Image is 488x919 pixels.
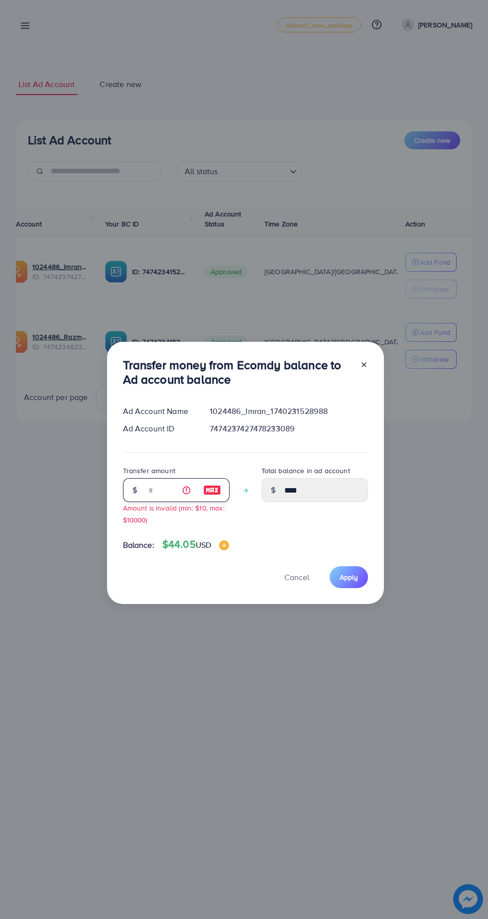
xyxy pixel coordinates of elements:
small: Amount is invalid (min: $10, max: $10000) [123,503,225,524]
img: image [203,484,221,496]
label: Total balance in ad account [261,466,350,476]
button: Cancel [272,566,322,588]
button: Apply [330,566,368,588]
div: 7474237427478233089 [202,423,375,434]
div: Ad Account ID [115,423,202,434]
span: USD [196,539,211,550]
span: Apply [340,572,358,582]
span: Cancel [284,572,309,583]
span: Balance: [123,539,154,551]
label: Transfer amount [123,466,175,476]
h3: Transfer money from Ecomdy balance to Ad account balance [123,358,352,387]
img: image [219,540,229,550]
div: Ad Account Name [115,406,202,417]
h4: $44.05 [162,538,229,551]
div: 1024486_Imran_1740231528988 [202,406,375,417]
